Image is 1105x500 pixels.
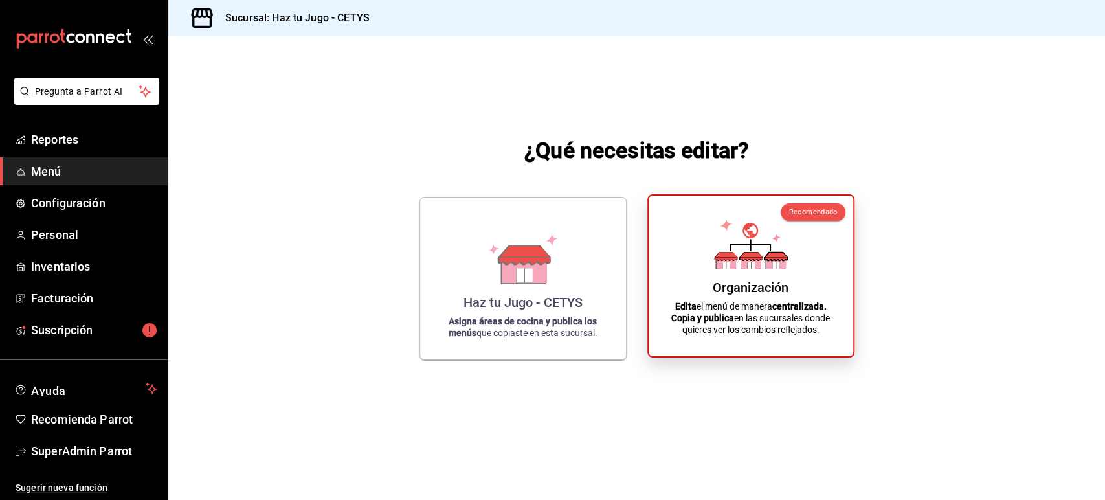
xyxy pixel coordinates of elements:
span: Inventarios [31,258,157,275]
span: SuperAdmin Parrot [31,442,157,460]
span: Facturación [31,290,157,307]
span: Ayuda [31,381,140,396]
span: Suscripción [31,321,157,339]
strong: Copia y publica [671,313,734,323]
button: Pregunta a Parrot AI [14,78,159,105]
div: Organización [713,280,788,295]
h3: Sucursal: Haz tu Jugo - CETYS [215,10,370,26]
div: Haz tu Jugo - CETYS [463,295,583,310]
span: Personal [31,226,157,244]
span: Menú [31,163,157,180]
span: Reportes [31,131,157,148]
p: que copiaste en esta sucursal. [436,315,610,339]
button: open_drawer_menu [142,34,153,44]
strong: centralizada. [772,301,827,312]
strong: Edita [675,301,697,312]
strong: Asigna áreas de cocina y publica los menús [449,316,597,338]
a: Pregunta a Parrot AI [9,94,159,108]
span: Configuración [31,194,157,212]
span: Recomienda Parrot [31,411,157,428]
span: Recomendado [788,208,837,216]
span: Pregunta a Parrot AI [35,85,139,98]
p: el menú de manera en las sucursales donde quieres ver los cambios reflejados. [664,301,838,335]
h1: ¿Qué necesitas editar? [524,135,749,166]
span: Sugerir nueva función [16,481,157,495]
